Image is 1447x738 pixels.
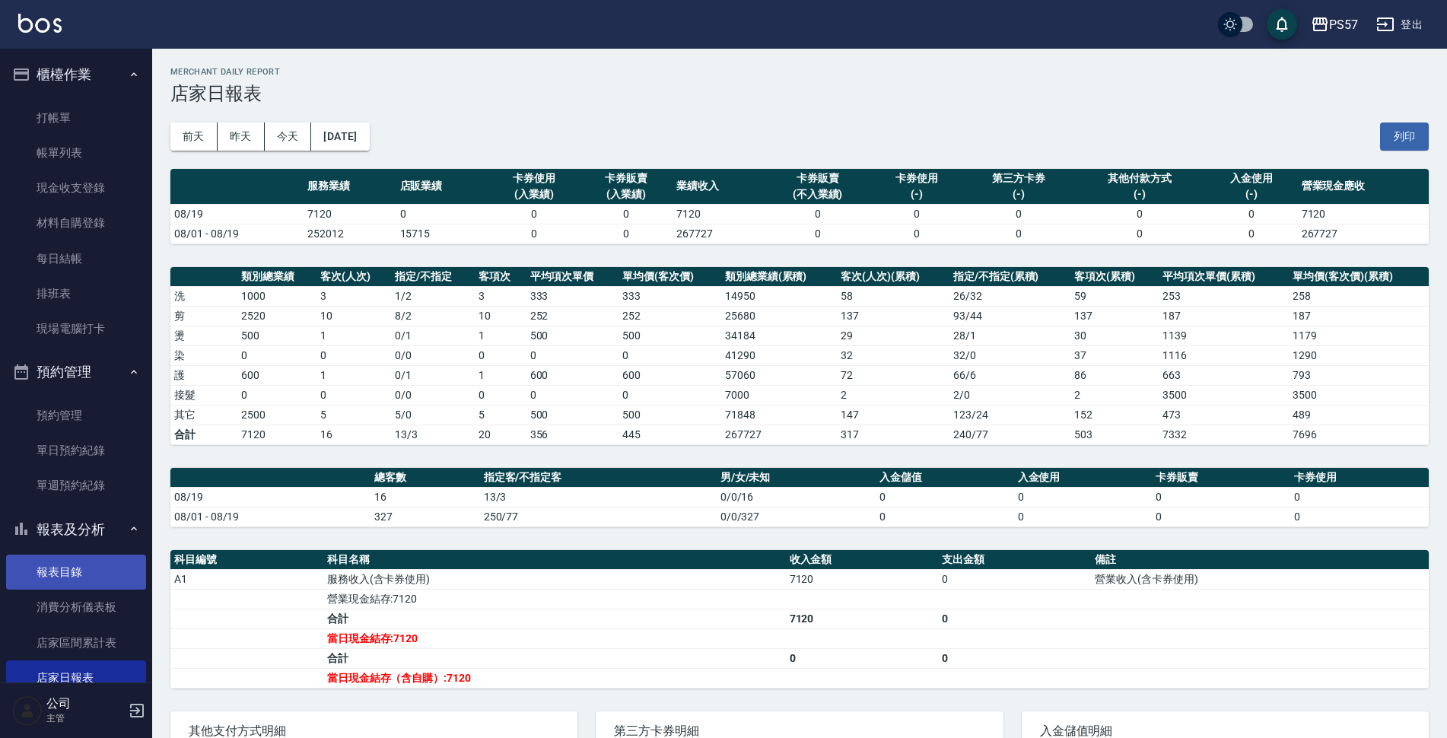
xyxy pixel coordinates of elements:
a: 單週預約紀錄 [6,468,146,503]
div: 入金使用 [1209,170,1293,186]
td: 7696 [1289,425,1429,444]
th: 客項次(累積) [1070,267,1159,287]
td: 41290 [721,345,838,365]
th: 總客數 [370,468,479,488]
td: 500 [526,326,619,345]
td: 137 [837,306,949,326]
td: 28 / 1 [949,326,1070,345]
td: 500 [526,405,619,425]
td: 1290 [1289,345,1429,365]
td: 1116 [1159,345,1289,365]
td: 0 [316,345,391,365]
td: 0 [1014,487,1153,507]
td: 2500 [237,405,316,425]
td: 258 [1289,286,1429,306]
td: 32 [837,345,949,365]
td: 473 [1159,405,1289,425]
button: 報表及分析 [6,510,146,549]
div: (-) [874,186,959,202]
a: 店家日報表 [6,660,146,695]
td: 147 [837,405,949,425]
th: 備註 [1091,550,1429,570]
td: 1 / 2 [391,286,475,306]
td: 營業現金結存:7120 [323,589,786,609]
td: 其它 [170,405,237,425]
th: 服務業績 [304,169,396,205]
a: 店家區間累計表 [6,625,146,660]
td: 1179 [1289,326,1429,345]
a: 現場電腦打卡 [6,311,146,346]
th: 店販業績 [396,169,488,205]
td: 356 [526,425,619,444]
td: 2 [1070,385,1159,405]
th: 指定客/不指定客 [480,468,717,488]
a: 單日預約紀錄 [6,433,146,468]
button: PS57 [1305,9,1364,40]
h3: 店家日報表 [170,83,1429,104]
a: 帳單列表 [6,135,146,170]
td: 500 [619,326,721,345]
td: 86 [1070,365,1159,385]
th: 卡券販賣 [1152,468,1290,488]
div: (-) [966,186,1070,202]
td: 152 [1070,405,1159,425]
td: 187 [1289,306,1429,326]
td: 0 / 1 [391,365,475,385]
div: (入業績) [584,186,669,202]
td: 護 [170,365,237,385]
td: 5 / 0 [391,405,475,425]
td: 327 [370,507,479,526]
td: 0 [475,345,526,365]
td: 25680 [721,306,838,326]
td: 5 [316,405,391,425]
a: 預約管理 [6,398,146,433]
td: 0 [237,385,316,405]
td: 187 [1159,306,1289,326]
td: 1 [475,365,526,385]
td: 1 [316,365,391,385]
td: 57060 [721,365,838,385]
table: a dense table [170,468,1429,527]
td: 72 [837,365,949,385]
td: 0 [962,224,1074,243]
td: 252 [526,306,619,326]
th: 單均價(客次價)(累積) [1289,267,1429,287]
td: 267727 [721,425,838,444]
td: 合計 [323,609,786,628]
td: 0 [786,648,939,668]
div: (不入業績) [768,186,867,202]
td: 445 [619,425,721,444]
td: 0 [962,204,1074,224]
th: 收入金額 [786,550,939,570]
td: 16 [370,487,479,507]
td: 0 [938,648,1091,668]
td: 71848 [721,405,838,425]
div: 其他付款方式 [1078,170,1201,186]
td: 接髮 [170,385,237,405]
div: 卡券使用 [874,170,959,186]
td: 0 [765,204,870,224]
td: 0 [475,385,526,405]
td: 267727 [673,224,765,243]
button: save [1267,9,1297,40]
td: 66 / 6 [949,365,1070,385]
td: 營業收入(含卡券使用) [1091,569,1429,589]
th: 男/女/未知 [717,468,876,488]
td: 洗 [170,286,237,306]
td: 2520 [237,306,316,326]
p: 主管 [46,711,124,725]
td: 32 / 0 [949,345,1070,365]
td: 7120 [304,204,396,224]
td: 0 [876,487,1014,507]
td: 0 [1074,204,1205,224]
td: 0 [580,204,673,224]
div: 卡券販賣 [768,170,867,186]
td: 250/77 [480,507,717,526]
td: 59 [1070,286,1159,306]
th: 業績收入 [673,169,765,205]
td: 08/01 - 08/19 [170,507,370,526]
td: 0 [1074,224,1205,243]
td: 0 [938,609,1091,628]
td: 0 [765,224,870,243]
td: 8 / 2 [391,306,475,326]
